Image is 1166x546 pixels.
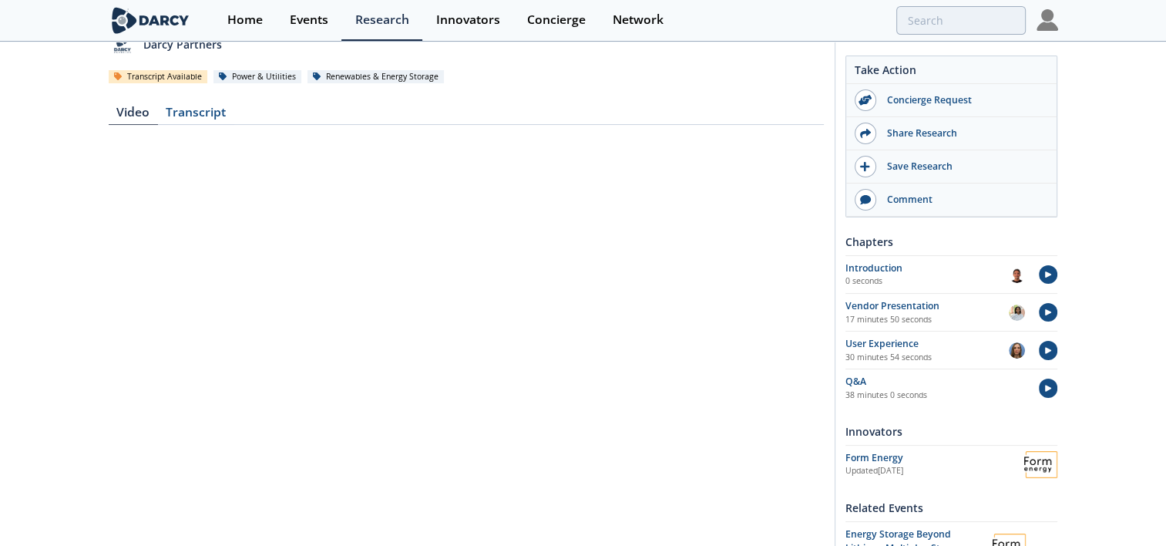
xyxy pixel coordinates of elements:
[1039,265,1058,285] img: play-chapters.svg
[845,375,1025,389] div: Q&A
[1024,451,1057,478] img: Form Energy
[1009,305,1025,321] img: b0507a4d-4c14-47b2-baa8-433329bd680d
[845,337,1009,351] div: User Experience
[436,14,500,26] div: Innovators
[845,352,1009,364] p: 30 minutes 54 seconds
[527,14,586,26] div: Concierge
[845,389,1025,402] p: 38 minutes 0 seconds
[845,228,1057,255] div: Chapters
[845,275,1009,288] p: 0 seconds
[290,14,328,26] div: Events
[845,261,1009,275] div: Introduction
[876,193,1049,207] div: Comment
[876,160,1049,174] div: Save Research
[143,36,222,52] p: Darcy Partners
[307,70,445,84] div: Renewables & Energy Storage
[213,70,302,84] div: Power & Utilities
[896,6,1026,35] input: Advanced Search
[876,93,1049,107] div: Concierge Request
[845,314,1009,326] p: 17 minutes 50 seconds
[1039,303,1058,322] img: play-chapters.svg
[876,126,1049,140] div: Share Research
[613,14,664,26] div: Network
[1037,9,1058,31] img: Profile
[355,14,409,26] div: Research
[845,451,1057,478] a: Form Energy Updated[DATE] Form Energy
[845,451,1024,465] div: Form Energy
[846,62,1057,84] div: Take Action
[845,494,1057,521] div: Related Events
[1009,267,1025,283] img: 26c34c91-05b5-44cd-9eb8-fbe8adb38672
[1039,379,1058,398] img: play-chapters.svg
[845,465,1024,477] div: Updated [DATE]
[1039,341,1058,360] img: play-chapters.svg
[158,106,234,125] div: Transcript
[109,106,158,125] div: Video
[845,299,1009,313] div: Vendor Presentation
[1009,342,1025,359] img: 6fdc7540-6612-4c53-a1cc-05e193553bf7
[845,418,1057,445] div: Innovators
[109,70,208,84] div: Transcript Available
[227,14,263,26] div: Home
[109,136,824,538] iframe: vimeo
[109,7,193,34] img: logo-wide.svg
